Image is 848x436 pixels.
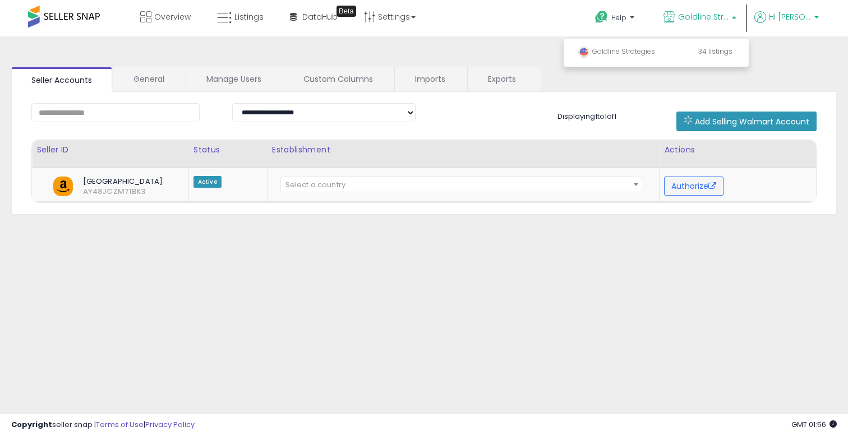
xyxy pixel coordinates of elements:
[283,67,393,91] a: Custom Columns
[113,67,185,91] a: General
[302,11,338,22] span: DataHub
[664,144,812,156] div: Actions
[769,11,811,22] span: Hi [PERSON_NAME]
[586,2,646,36] a: Help
[664,177,723,196] button: Authorize
[337,6,356,17] div: Tooltip anchor
[75,187,91,197] span: AY48JCZM71BK3
[145,419,195,430] a: Privacy Policy
[594,10,609,24] i: Get Help
[193,144,262,156] div: Status
[676,112,817,131] button: Add Selling Walmart Account
[578,47,655,56] span: Goldline Strategies
[272,144,655,156] div: Establishment
[557,111,616,122] span: Displaying 1 to 1 of 1
[154,11,191,22] span: Overview
[698,47,732,56] span: 34 listings
[186,67,282,91] a: Manage Users
[754,11,819,36] a: Hi [PERSON_NAME]
[193,176,222,188] span: Active
[11,419,52,430] strong: Copyright
[36,144,184,156] div: Seller ID
[234,11,264,22] span: Listings
[285,179,345,190] span: Select a country
[611,13,626,22] span: Help
[11,420,195,430] div: seller snap | |
[96,419,144,430] a: Terms of Use
[791,419,837,430] span: 2025-09-9 01:56 GMT
[468,67,540,91] a: Exports
[695,116,809,127] span: Add Selling Walmart Account
[53,177,73,196] img: amazon.png
[11,67,112,92] a: Seller Accounts
[578,47,589,58] img: usa.png
[75,177,163,187] span: [GEOGRAPHIC_DATA]
[678,11,729,22] span: Goldline Strategies
[395,67,466,91] a: Imports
